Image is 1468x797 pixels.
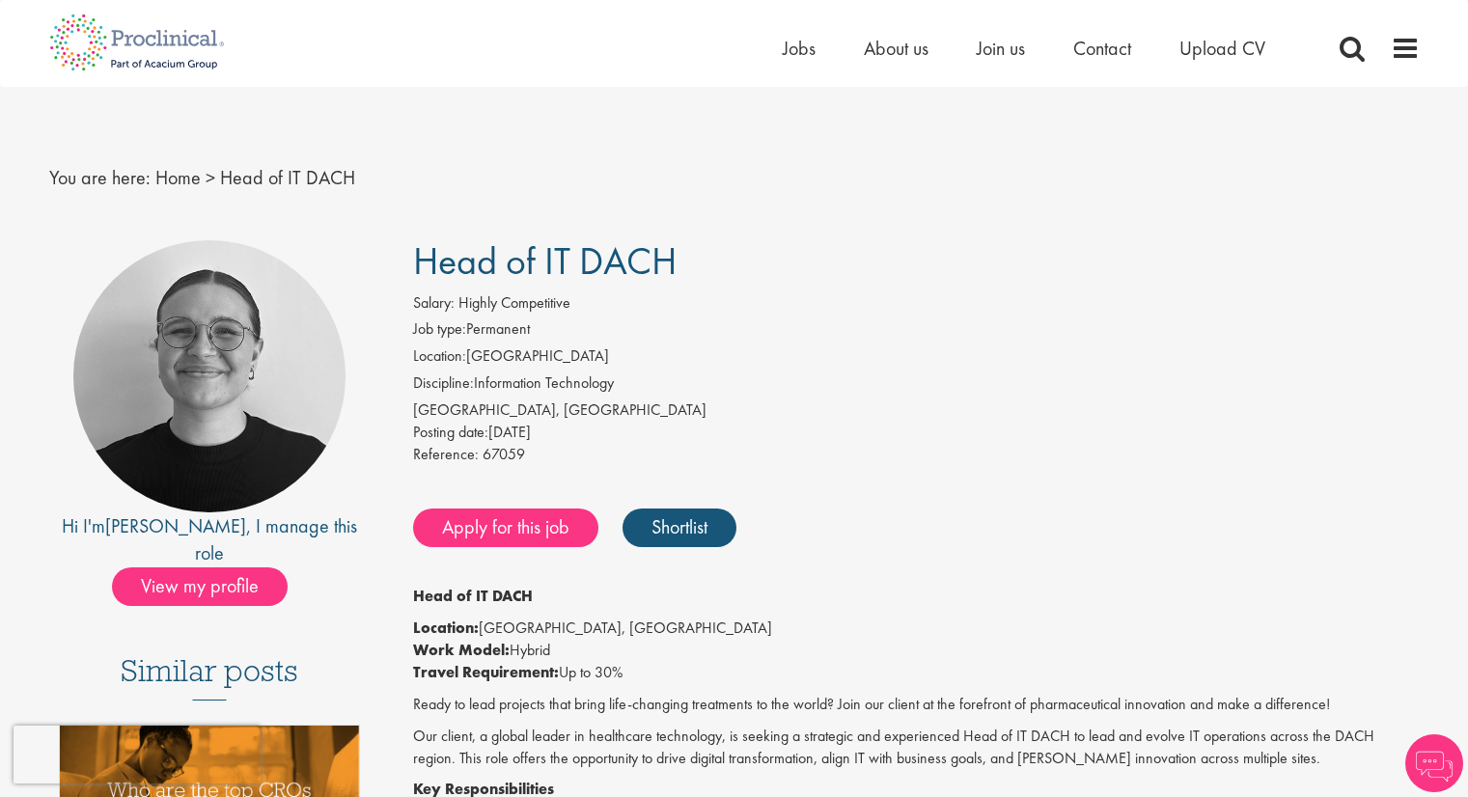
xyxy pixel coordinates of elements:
span: You are here: [49,165,151,190]
img: imeage of recruiter Emma Pretorious [73,240,346,512]
p: Ready to lead projects that bring life-changing treatments to the world? Join our client at the f... [413,694,1420,716]
a: Join us [977,36,1025,61]
span: Head of IT DACH [220,165,355,190]
a: Contact [1073,36,1131,61]
a: Apply for this job [413,508,598,547]
span: Posting date: [413,422,488,442]
p: Our client, a global leader in healthcare technology, is seeking a strategic and experienced Head... [413,726,1420,770]
a: breadcrumb link [155,165,201,190]
label: Salary: [413,292,455,315]
h3: Similar posts [121,654,298,701]
li: [GEOGRAPHIC_DATA] [413,345,1420,372]
strong: Head of IT DACH [413,586,533,606]
a: Upload CV [1179,36,1265,61]
span: Head of IT DACH [413,236,677,286]
iframe: reCAPTCHA [14,726,261,783]
a: Shortlist [623,508,736,547]
span: Highly Competitive [458,292,570,313]
strong: Location: [413,618,479,638]
a: View my profile [112,571,307,596]
label: Location: [413,345,466,368]
div: [GEOGRAPHIC_DATA], [GEOGRAPHIC_DATA] [413,399,1420,422]
span: > [206,165,215,190]
li: Permanent [413,318,1420,345]
strong: Travel Requirement: [413,662,559,682]
strong: Work Model: [413,640,510,660]
a: Jobs [783,36,816,61]
p: [GEOGRAPHIC_DATA], [GEOGRAPHIC_DATA] Hybrid Up to 30% [413,618,1420,684]
label: Reference: [413,444,479,466]
label: Job type: [413,318,466,341]
span: View my profile [112,567,288,606]
div: Hi I'm , I manage this role [49,512,371,567]
img: Chatbot [1405,734,1463,792]
label: Discipline: [413,372,474,395]
div: [DATE] [413,422,1420,444]
span: 67059 [483,444,525,464]
a: About us [864,36,928,61]
li: Information Technology [413,372,1420,399]
a: [PERSON_NAME] [105,513,246,538]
